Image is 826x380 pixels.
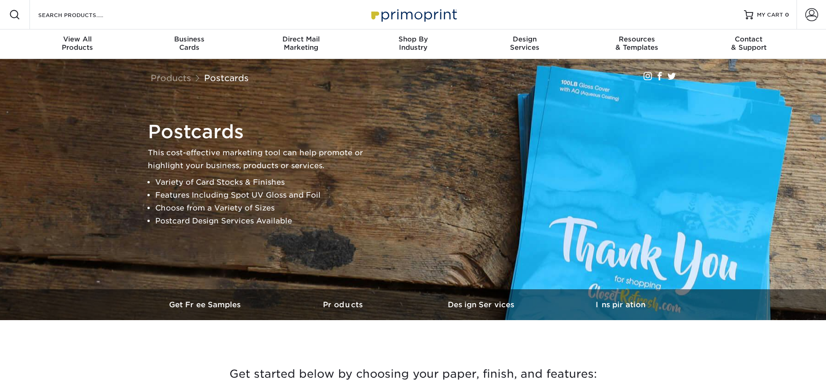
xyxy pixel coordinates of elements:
[785,12,789,18] span: 0
[469,29,581,59] a: DesignServices
[245,29,357,59] a: Direct MailMarketing
[155,189,378,202] li: Features Including Spot UV Gloss and Foil
[148,146,378,172] p: This cost-effective marketing tool can help promote or highlight your business, products or servi...
[137,289,275,320] a: Get Free Samples
[275,300,413,309] h3: Products
[357,35,469,43] span: Shop By
[245,35,357,43] span: Direct Mail
[245,35,357,52] div: Marketing
[693,29,805,59] a: Contact& Support
[413,300,551,309] h3: Design Services
[469,35,581,52] div: Services
[133,35,245,43] span: Business
[37,9,127,20] input: SEARCH PRODUCTS.....
[551,289,690,320] a: Inspiration
[137,300,275,309] h3: Get Free Samples
[22,29,134,59] a: View AllProducts
[581,29,693,59] a: Resources& Templates
[693,35,805,43] span: Contact
[693,35,805,52] div: & Support
[413,289,551,320] a: Design Services
[357,29,469,59] a: Shop ByIndustry
[581,35,693,43] span: Resources
[581,35,693,52] div: & Templates
[204,73,249,83] a: Postcards
[155,202,378,215] li: Choose from a Variety of Sizes
[155,215,378,228] li: Postcard Design Services Available
[22,35,134,43] span: View All
[133,35,245,52] div: Cards
[551,300,690,309] h3: Inspiration
[148,121,378,143] h1: Postcards
[151,73,191,83] a: Products
[357,35,469,52] div: Industry
[155,176,378,189] li: Variety of Card Stocks & Finishes
[22,35,134,52] div: Products
[757,11,783,19] span: MY CART
[133,29,245,59] a: BusinessCards
[275,289,413,320] a: Products
[469,35,581,43] span: Design
[367,5,459,24] img: Primoprint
